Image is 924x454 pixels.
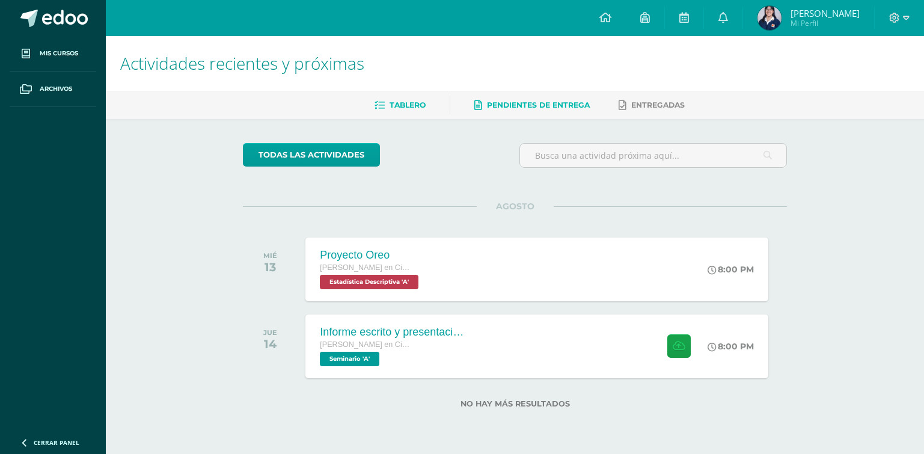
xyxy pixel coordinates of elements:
[40,84,72,94] span: Archivos
[791,7,860,19] span: [PERSON_NAME]
[10,36,96,72] a: Mis cursos
[474,96,590,115] a: Pendientes de entrega
[243,399,787,408] label: No hay más resultados
[320,326,464,339] div: Informe escrito y presentación final
[791,18,860,28] span: Mi Perfil
[263,337,277,351] div: 14
[263,328,277,337] div: JUE
[320,352,379,366] span: Seminario 'A'
[320,249,421,262] div: Proyecto Oreo
[375,96,426,115] a: Tablero
[631,100,685,109] span: Entregadas
[243,143,380,167] a: todas las Actividades
[619,96,685,115] a: Entregadas
[390,100,426,109] span: Tablero
[263,251,277,260] div: MIÉ
[757,6,782,30] img: 54373e87f1e680ae0794753f8376f490.png
[34,438,79,447] span: Cerrar panel
[263,260,277,274] div: 13
[708,264,754,275] div: 8:00 PM
[320,263,410,272] span: [PERSON_NAME] en Ciencias y Letras con Orientación en Computación
[477,201,554,212] span: AGOSTO
[320,340,410,349] span: [PERSON_NAME] en Ciencias y Letras con Orientación en Computación
[487,100,590,109] span: Pendientes de entrega
[40,49,78,58] span: Mis cursos
[520,144,786,167] input: Busca una actividad próxima aquí...
[10,72,96,107] a: Archivos
[320,275,418,289] span: Estadística Descriptiva 'A'
[120,52,364,75] span: Actividades recientes y próximas
[708,341,754,352] div: 8:00 PM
